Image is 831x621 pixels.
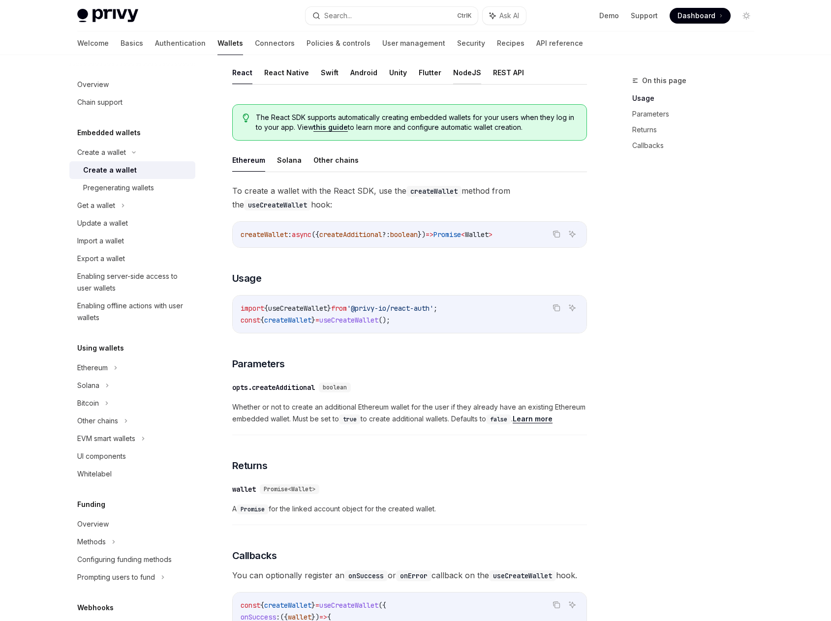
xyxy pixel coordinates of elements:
button: Ask AI [483,7,526,25]
button: Ask AI [566,301,579,314]
span: from [331,304,347,313]
a: Policies & controls [307,31,370,55]
span: Usage [232,271,262,285]
code: useCreateWallet [244,200,311,210]
div: EVM smart wallets [77,433,135,444]
div: Other chains [77,415,118,427]
span: = [315,601,319,610]
div: UI components [77,450,126,462]
button: Copy the contents from the code block [550,228,563,240]
code: onError [396,570,431,581]
span: boolean [323,384,347,391]
a: Support [631,11,658,21]
button: Toggle dark mode [739,8,754,24]
span: useCreateWallet [319,601,378,610]
code: true [339,414,361,424]
div: Overview [77,79,109,90]
span: To create a wallet with the React SDK, use the method from the hook: [232,184,587,211]
span: } [327,304,331,313]
code: useCreateWallet [489,570,556,581]
span: '@privy-io/react-auth' [347,304,433,313]
span: > [489,230,492,239]
h5: Funding [77,499,105,510]
span: Parameters [232,357,285,371]
span: async [292,230,311,239]
button: React [232,61,252,84]
span: ({ [378,601,386,610]
button: Android [350,61,377,84]
button: Copy the contents from the code block [550,301,563,314]
div: Create a wallet [83,164,137,176]
a: Overview [69,515,195,533]
a: Learn more [513,414,553,423]
a: API reference [536,31,583,55]
div: Get a wallet [77,200,115,211]
span: ; [433,304,437,313]
span: Callbacks [232,549,277,562]
span: Returns [232,459,268,473]
div: Import a wallet [77,235,124,247]
span: Promise<Wallet> [264,485,315,493]
div: Overview [77,518,109,530]
button: Other chains [313,148,359,172]
span: Promise [433,230,461,239]
a: Export a wallet [69,250,195,267]
div: Prompting users to fund [77,571,155,583]
a: Parameters [632,106,762,122]
div: Pregenerating wallets [83,182,154,194]
div: Solana [77,380,99,391]
span: Ctrl K [457,12,472,20]
a: Enabling offline actions with user wallets [69,297,195,326]
span: < [461,230,465,239]
button: Solana [277,148,302,172]
span: useCreateWallet [319,316,378,325]
span: } [311,316,315,325]
span: useCreateWallet [268,304,327,313]
h5: Embedded wallets [77,127,141,139]
a: Enabling server-side access to user wallets [69,267,195,297]
span: import [241,304,264,313]
div: Methods [77,536,106,548]
button: Ethereum [232,148,265,172]
h5: Webhooks [77,602,114,614]
span: Wallet [465,230,489,239]
span: => [426,230,433,239]
a: Import a wallet [69,232,195,250]
div: Create a wallet [77,147,126,158]
span: Whether or not to create an additional Ethereum wallet for the user if they already have an exist... [232,401,587,425]
span: : [288,230,292,239]
h5: Using wallets [77,342,124,354]
span: ?: [382,230,390,239]
span: createWallet [264,316,311,325]
span: createWallet [264,601,311,610]
a: Callbacks [632,138,762,153]
a: Chain support [69,93,195,111]
div: Enabling server-side access to user wallets [77,270,189,294]
span: On this page [642,75,686,87]
span: { [260,601,264,610]
a: Create a wallet [69,161,195,179]
button: Unity [389,61,407,84]
a: Demo [599,11,619,21]
code: false [486,414,511,424]
span: { [260,316,264,325]
a: Security [457,31,485,55]
div: Bitcoin [77,397,99,409]
div: Configuring funding methods [77,554,172,565]
button: REST API [493,61,524,84]
code: Promise [237,504,269,514]
span: const [241,316,260,325]
a: Configuring funding methods [69,551,195,568]
span: { [264,304,268,313]
button: React Native [264,61,309,84]
span: (); [378,316,390,325]
span: You can optionally register an or callback on the hook. [232,568,587,582]
a: User management [382,31,445,55]
span: boolean [390,230,418,239]
a: Pregenerating wallets [69,179,195,197]
div: Chain support [77,96,123,108]
code: onSuccess [344,570,388,581]
a: Authentication [155,31,206,55]
span: const [241,601,260,610]
span: createAdditional [319,230,382,239]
